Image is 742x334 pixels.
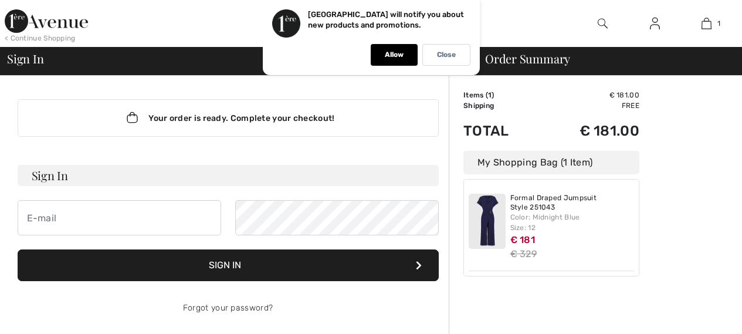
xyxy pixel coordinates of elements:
[539,111,639,151] td: € 181.00
[18,99,439,137] div: Your order is ready. Complete your checkout!
[539,90,639,100] td: € 181.00
[510,212,635,233] div: Color: Midnight Blue Size: 12
[463,151,639,174] div: My Shopping Bag (1 Item)
[510,194,635,212] a: Formal Draped Jumpsuit Style 251043
[18,249,439,281] button: Sign In
[463,100,539,111] td: Shipping
[650,16,660,31] img: My Info
[488,91,492,99] span: 1
[681,16,732,31] a: 1
[18,165,439,186] h3: Sign In
[510,234,536,245] span: € 181
[471,53,735,65] div: Order Summary
[183,303,273,313] a: Forgot your password?
[385,50,404,59] p: Allow
[539,100,639,111] td: Free
[5,33,76,43] div: < Continue Shopping
[510,248,537,259] s: € 329
[5,9,88,33] img: 1ère Avenue
[7,53,43,65] span: Sign In
[308,10,464,29] p: [GEOGRAPHIC_DATA] will notify you about new products and promotions.
[18,200,221,235] input: E-mail
[702,16,711,31] img: My Bag
[469,194,506,249] img: Formal Draped Jumpsuit Style 251043
[717,18,720,29] span: 1
[641,16,669,31] a: Sign In
[598,16,608,31] img: search the website
[463,90,539,100] td: Items ( )
[437,50,456,59] p: Close
[463,111,539,151] td: Total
